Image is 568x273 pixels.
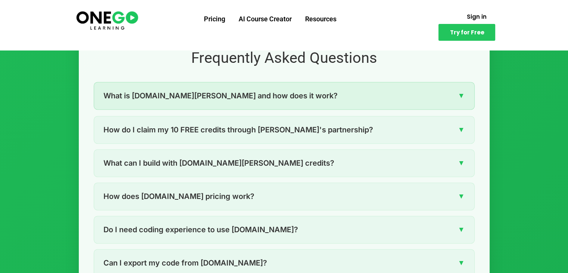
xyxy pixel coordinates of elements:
[466,14,486,19] span: Sign in
[103,257,267,269] span: Can I export my code from [DOMAIN_NAME]?
[103,157,334,169] span: What can I build with [DOMAIN_NAME][PERSON_NAME] credits?
[458,190,465,202] span: ▼
[103,224,298,236] span: Do I need coding experience to use [DOMAIN_NAME]?
[103,90,338,102] span: What is [DOMAIN_NAME][PERSON_NAME] and how does it work?
[450,30,484,35] span: Try for Free
[458,257,465,269] span: ▼
[438,24,495,41] a: Try for Free
[103,124,373,136] span: How do I claim my 10 FREE credits through [PERSON_NAME]'s partnership?
[458,224,465,235] span: ▼
[232,9,298,29] a: AI Course Creator
[298,9,343,29] a: Resources
[103,190,254,202] span: How does [DOMAIN_NAME] pricing work?
[457,9,495,24] a: Sign in
[458,157,465,169] span: ▼
[197,9,232,29] a: Pricing
[458,124,465,135] span: ▼
[458,90,465,101] span: ▼
[94,48,475,68] h2: Frequently Asked Questions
